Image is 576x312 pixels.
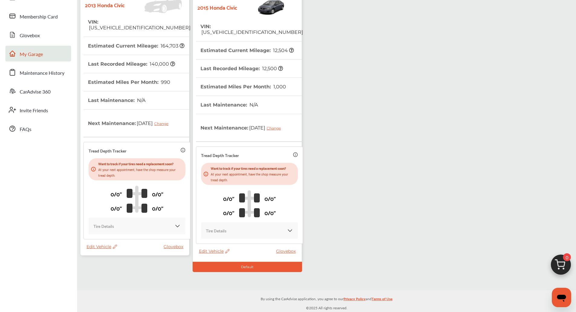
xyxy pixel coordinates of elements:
[20,88,50,96] span: CarAdvise 360
[193,262,302,272] div: Default
[5,102,71,118] a: Invite Friends
[88,110,173,137] th: Next Maintenance :
[88,25,190,31] span: [US_VEHICLE_IDENTIFICATION_NUMBER]
[88,55,175,73] th: Last Recorded Mileage :
[152,203,163,213] p: 0/0"
[5,46,71,61] a: My Garage
[197,2,237,12] strong: 2015 Honda Civic
[211,165,295,171] p: Want to track if your tires need a replacement soon?
[287,228,293,234] img: KOKaJQAAAABJRU5ErkJggg==
[77,295,576,302] p: By using the CarAdvise application, you agree to our and
[98,161,183,166] p: Want to track if your tires need a replacement soon?
[343,295,366,305] a: Privacy Policy
[261,66,283,71] span: 12,500
[272,48,294,53] span: 12,504
[201,152,239,159] p: Tread Depth Tracker
[88,37,184,55] th: Estimated Current Mileage :
[20,13,58,21] span: Membership Card
[154,121,171,126] div: Change
[20,51,43,58] span: My Garage
[160,43,184,49] span: 164,703
[200,29,303,35] span: [US_VEHICLE_IDENTIFICATION_NUMBER]
[127,186,147,213] img: tire_track_logo.b900bcbc.svg
[98,166,183,178] p: At your next appointment, have the shop measure your tread depth.
[563,253,571,261] span: 0
[20,69,64,77] span: Maintenance History
[111,203,122,213] p: 0/0"
[5,27,71,43] a: Glovebox
[248,120,285,135] span: [DATE]
[86,244,117,249] span: Edit Vehicle
[199,248,229,254] span: Edit Vehicle
[206,227,226,234] p: Tire Details
[136,116,173,131] span: [DATE]
[5,64,71,80] a: Maintenance History
[223,208,234,217] p: 0/0"
[88,13,190,37] th: VIN :
[93,222,114,229] p: Tire Details
[200,114,285,141] th: Next Maintenance :
[239,190,260,217] img: tire_track_logo.b900bcbc.svg
[267,126,284,130] div: Change
[249,102,258,108] span: N/A
[200,41,294,59] th: Estimated Current Mileage :
[372,295,392,305] a: Terms of Use
[276,248,299,254] a: Glovebox
[5,121,71,136] a: FAQs
[152,189,163,199] p: 0/0"
[552,288,571,307] iframe: Button to launch messaging window
[200,18,303,41] th: VIN :
[546,252,575,281] img: cart_icon.3d0951e8.svg
[111,189,122,199] p: 0/0"
[211,171,295,182] p: At your next appointment, have the shop measure your tread depth.
[223,194,234,203] p: 0/0"
[272,84,286,90] span: 1,000
[88,73,170,91] th: Estimated Miles Per Month :
[174,223,181,229] img: KOKaJQAAAABJRU5ErkJggg==
[200,60,283,77] th: Last Recorded Mileage :
[265,208,276,217] p: 0/0"
[200,78,286,96] th: Estimated Miles Per Month :
[77,290,576,312] div: © 2025 All rights reserved.
[20,107,48,115] span: Invite Friends
[5,83,71,99] a: CarAdvise 360
[164,244,186,249] a: Glovebox
[149,61,175,67] span: 140,000
[89,147,126,154] p: Tread Depth Tracker
[5,8,71,24] a: Membership Card
[20,126,31,133] span: FAQs
[88,91,145,109] th: Last Maintenance :
[20,32,40,40] span: Glovebox
[136,97,145,103] span: N/A
[160,79,170,85] span: 990
[200,96,258,114] th: Last Maintenance :
[265,194,276,203] p: 0/0"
